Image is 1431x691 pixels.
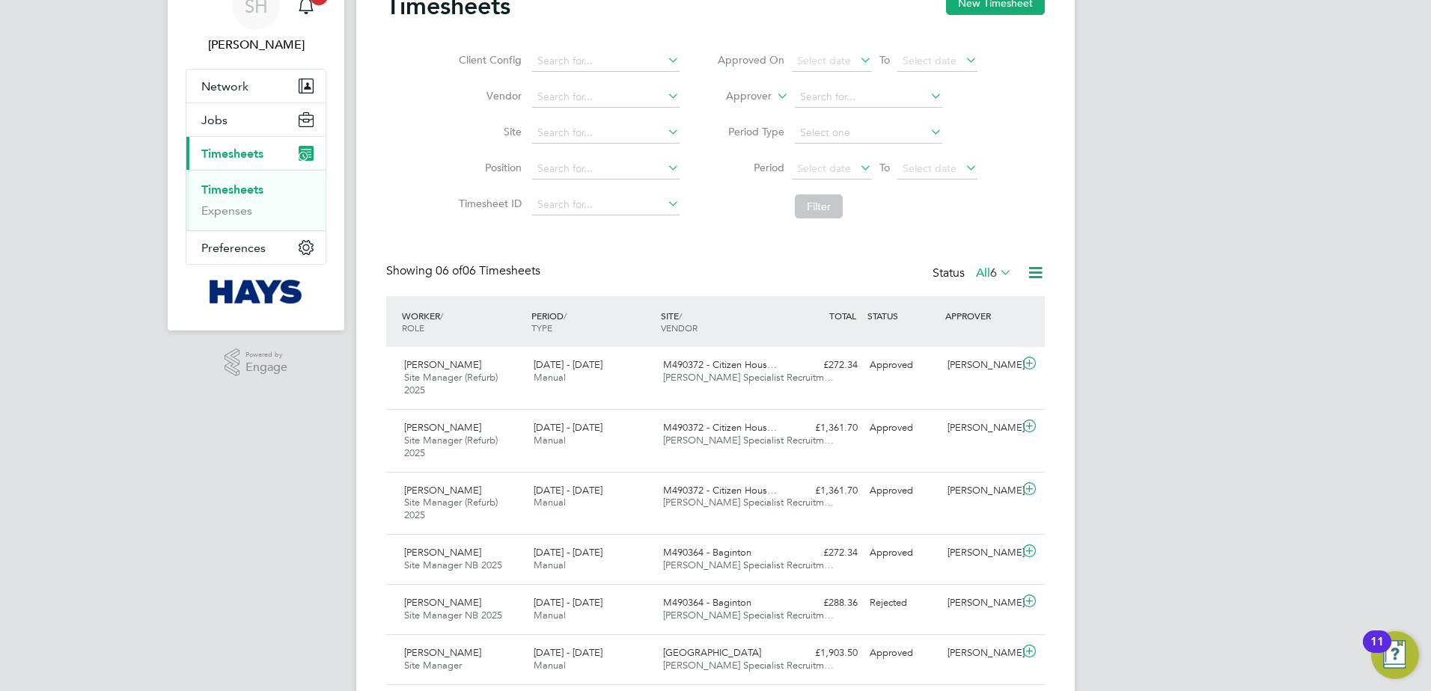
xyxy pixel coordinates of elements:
[786,541,864,565] div: £272.34
[786,591,864,615] div: £288.36
[186,36,326,54] span: Sam Hughes
[797,54,851,67] span: Select date
[663,659,834,672] span: [PERSON_NAME] Specialist Recruitm…
[245,348,287,361] span: Powered by
[186,170,326,230] div: Timesheets
[663,358,777,371] span: M490372 - Citizen Hous…
[404,609,502,621] span: Site Manager NB 2025
[534,434,566,446] span: Manual
[402,322,424,334] span: ROLE
[404,484,481,497] span: [PERSON_NAME]
[786,353,864,378] div: £272.34
[942,479,1019,503] div: [PERSON_NAME]
[933,263,1015,284] div: Status
[663,646,761,659] span: [GEOGRAPHIC_DATA]
[532,159,680,179] input: Search for...
[786,416,864,440] div: £1,361.70
[942,591,1019,615] div: [PERSON_NAME]
[864,479,942,503] div: Approved
[404,596,481,609] span: [PERSON_NAME]
[404,434,498,459] span: Site Manager (Refurb) 2025
[864,641,942,666] div: Approved
[942,641,1019,666] div: [PERSON_NAME]
[663,559,834,571] span: [PERSON_NAME] Specialist Recruitm…
[404,559,502,571] span: Site Manager NB 2025
[454,53,522,67] label: Client Config
[531,322,552,334] span: TYPE
[864,541,942,565] div: Approved
[186,280,326,304] a: Go to home page
[454,161,522,174] label: Position
[532,123,680,144] input: Search for...
[404,646,481,659] span: [PERSON_NAME]
[663,421,777,434] span: M490372 - Citizen Hous…
[404,546,481,559] span: [PERSON_NAME]
[976,265,1012,280] label: All
[454,125,522,138] label: Site
[534,559,566,571] span: Manual
[663,596,751,609] span: M490364 - Baginton
[201,182,263,197] a: Timesheets
[942,416,1019,440] div: [PERSON_NAME]
[528,302,657,341] div: PERIOD
[663,371,834,384] span: [PERSON_NAME] Specialist Recruitm…
[532,51,680,72] input: Search for...
[663,434,834,446] span: [PERSON_NAME] Specialist Recruitm…
[1370,642,1384,661] div: 11
[786,479,864,503] div: £1,361.70
[942,541,1019,565] div: [PERSON_NAME]
[795,123,942,144] input: Select one
[942,353,1019,378] div: [PERSON_NAME]
[454,89,522,102] label: Vendor
[829,310,856,322] span: TOTAL
[404,421,481,434] span: [PERSON_NAME]
[534,496,566,509] span: Manual
[534,596,602,609] span: [DATE] - [DATE]
[186,137,326,170] button: Timesheets
[786,641,864,666] div: £1,903.50
[1371,631,1419,679] button: Open Resource Center, 11 new notifications
[663,496,834,509] span: [PERSON_NAME] Specialist Recruitm…
[245,361,287,374] span: Engage
[436,263,463,278] span: 06 of
[201,79,248,93] span: Network
[534,371,566,384] span: Manual
[661,322,698,334] span: VENDOR
[386,263,543,279] div: Showing
[186,231,326,264] button: Preferences
[717,161,784,174] label: Period
[534,358,602,371] span: [DATE] - [DATE]
[797,162,851,175] span: Select date
[186,70,326,102] button: Network
[225,348,288,377] a: Powered byEngage
[436,263,540,278] span: 06 Timesheets
[404,371,498,396] span: Site Manager (Refurb) 2025
[864,591,942,615] div: Rejected
[532,194,680,215] input: Search for...
[201,241,266,255] span: Preferences
[663,546,751,559] span: M490364 - Baginton
[532,87,680,108] input: Search for...
[454,197,522,210] label: Timesheet ID
[440,310,443,322] span: /
[404,659,462,672] span: Site Manager
[864,416,942,440] div: Approved
[534,659,566,672] span: Manual
[534,609,566,621] span: Manual
[704,89,772,104] label: Approver
[404,358,481,371] span: [PERSON_NAME]
[875,50,894,70] span: To
[201,113,228,127] span: Jobs
[186,103,326,136] button: Jobs
[875,158,894,177] span: To
[864,302,942,329] div: STATUS
[663,484,777,497] span: M490372 - Citizen Hous…
[903,54,956,67] span: Select date
[942,302,1019,329] div: APPROVER
[795,87,942,108] input: Search for...
[990,265,997,280] span: 6
[534,546,602,559] span: [DATE] - [DATE]
[210,280,303,304] img: hays-logo-retina.png
[534,646,602,659] span: [DATE] - [DATE]
[404,496,498,521] span: Site Manager (Refurb) 2025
